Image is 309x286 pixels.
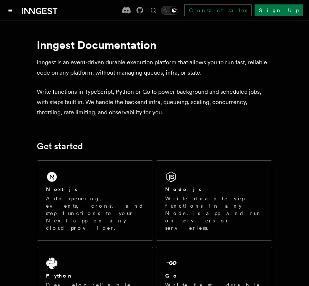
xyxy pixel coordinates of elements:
[37,87,272,118] p: Write functions in TypeScript, Python or Go to power background and scheduled jobs, with steps bu...
[184,4,252,16] a: Contact sales
[156,160,272,241] a: Node.jsWrite durable step functions in any Node.js app and run on servers or serverless.
[37,141,83,151] a: Get started
[37,38,272,51] h1: Inngest Documentation
[37,57,272,78] p: Inngest is an event-driven durable execution platform that allows you to run fast, reliable code ...
[46,272,73,279] h2: Python
[165,195,263,232] p: Write durable step functions in any Node.js app and run on servers or serverless.
[255,4,303,16] a: Sign Up
[37,160,153,241] a: Next.jsAdd queueing, events, crons, and step functions to your Next app on any cloud provider.
[161,6,178,15] button: Toggle dark mode
[46,186,78,193] h2: Next.js
[165,186,202,193] h2: Node.js
[6,6,15,15] button: Toggle navigation
[46,195,144,232] p: Add queueing, events, crons, and step functions to your Next app on any cloud provider.
[149,6,158,15] button: Find something...
[165,272,178,279] h2: Go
